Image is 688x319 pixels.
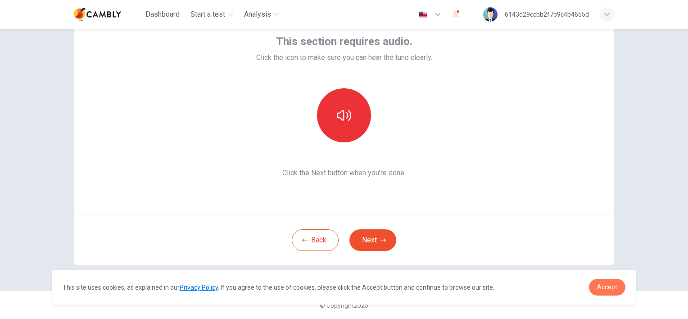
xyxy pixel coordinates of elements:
[589,279,625,296] a: dismiss cookie message
[276,34,412,49] span: This section requires audio.
[256,168,432,178] span: Click the Next button when you’re done.
[483,7,498,22] img: Profile picture
[505,9,589,20] div: 6143d29ccbb2f7b9c4b4655d
[187,6,237,23] button: Start a test
[52,270,637,305] div: cookieconsent
[190,9,225,20] span: Start a test
[597,283,617,291] span: Accept
[240,6,283,23] button: Analysis
[417,11,429,18] img: en
[320,302,368,309] span: © Copyright 2025
[145,9,180,20] span: Dashboard
[256,52,432,63] span: Click the icon to make sure you can hear the tune clearly.
[74,5,121,23] img: Cambly logo
[142,6,183,23] button: Dashboard
[244,9,271,20] span: Analysis
[74,5,142,23] a: Cambly logo
[349,229,396,251] button: Next
[180,284,218,291] a: Privacy Policy
[292,229,339,251] button: Back
[63,284,494,291] span: This site uses cookies, as explained in our . If you agree to the use of cookies, please click th...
